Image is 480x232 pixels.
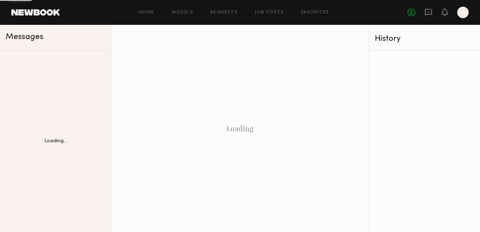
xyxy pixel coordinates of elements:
a: A [457,7,469,18]
a: Home [139,10,155,15]
span: Messages [6,33,43,41]
div: Loading [111,25,369,232]
div: History [375,35,474,43]
a: Requests [210,10,238,15]
a: Job Posts [255,10,284,15]
div: Loading... [44,139,67,144]
a: Models [172,10,193,15]
a: Favorites [301,10,329,15]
